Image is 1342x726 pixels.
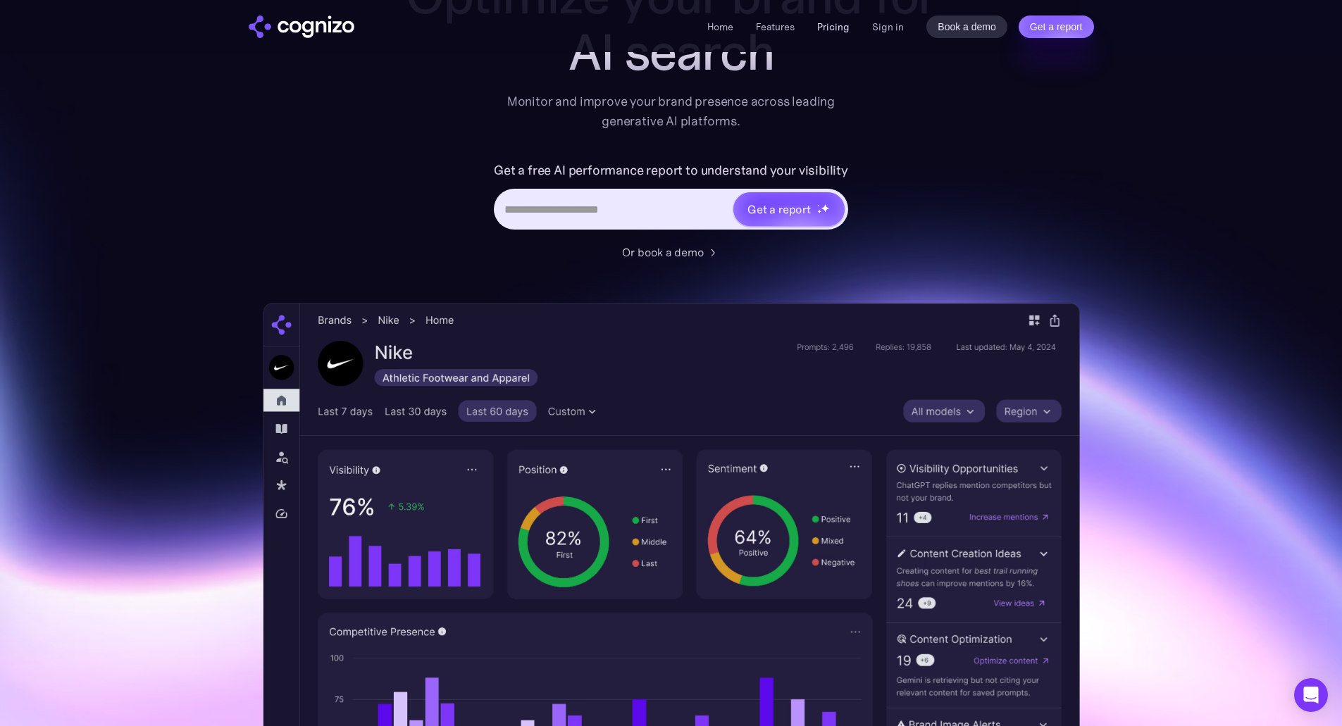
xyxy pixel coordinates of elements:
[872,18,904,35] a: Sign in
[494,159,848,237] form: Hero URL Input Form
[756,20,795,33] a: Features
[622,244,721,261] a: Or book a demo
[707,20,733,33] a: Home
[622,244,704,261] div: Or book a demo
[926,15,1007,38] a: Book a demo
[817,20,850,33] a: Pricing
[1019,15,1094,38] a: Get a report
[249,15,354,38] img: cognizo logo
[249,15,354,38] a: home
[817,204,819,206] img: star
[821,204,830,213] img: star
[747,201,811,218] div: Get a report
[494,159,848,182] label: Get a free AI performance report to understand your visibility
[498,92,845,131] div: Monitor and improve your brand presence across leading generative AI platforms.
[817,209,822,214] img: star
[732,191,846,227] a: Get a reportstarstarstar
[390,24,953,80] div: AI search
[1294,678,1328,712] div: Open Intercom Messenger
